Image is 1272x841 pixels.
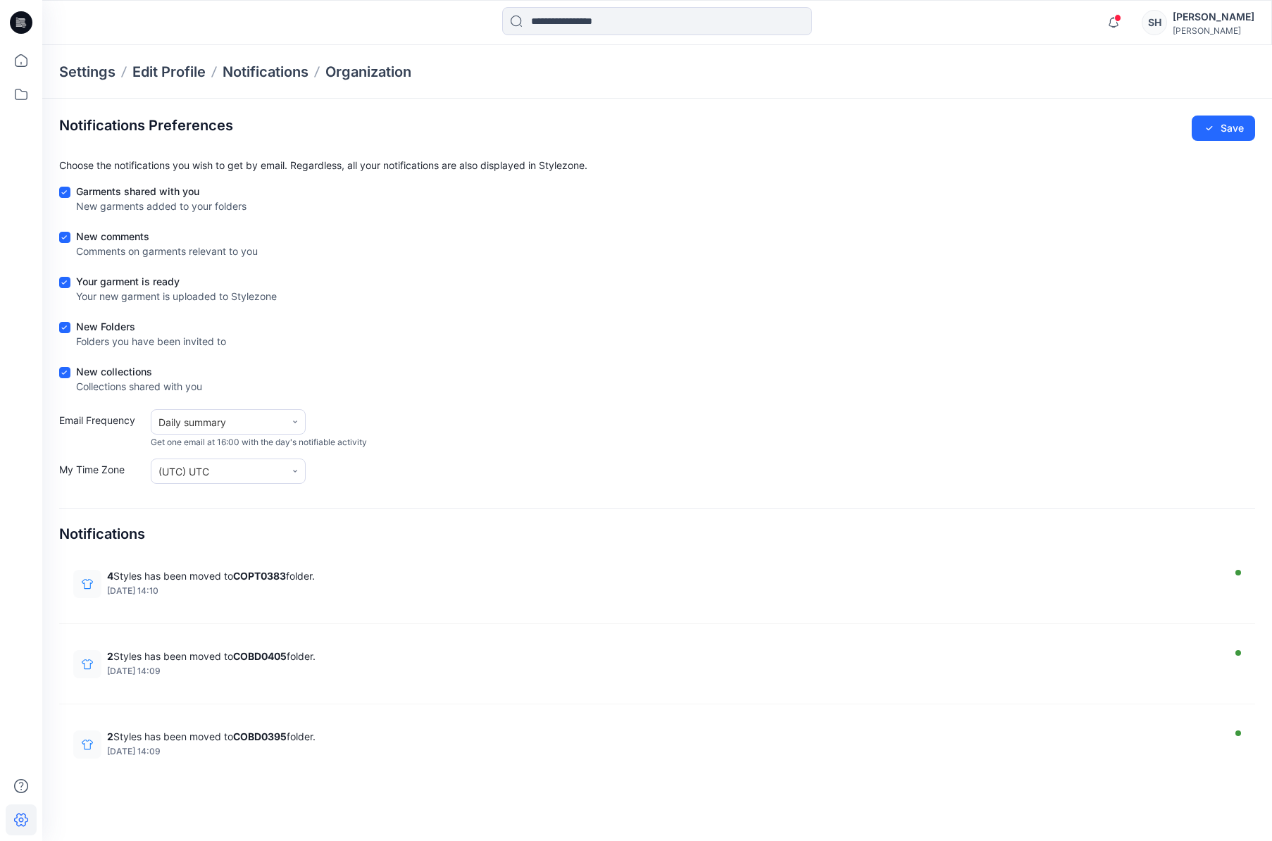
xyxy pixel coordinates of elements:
[158,464,278,479] div: (UTC) UTC
[76,319,226,334] div: New Folders
[107,666,1218,676] div: Thursday, August 07, 2025 14:09
[107,570,113,582] strong: 4
[76,199,247,213] div: New garments added to your folders
[158,415,278,430] div: Daily summary
[325,62,411,82] a: Organization
[107,650,1218,662] div: Styles has been moved to folder.
[233,570,286,582] strong: COPT0383
[59,462,144,484] label: My Time Zone
[107,730,1218,742] div: Styles has been moved to folder.
[59,413,144,449] label: Email Frequency
[76,274,277,289] div: Your garment is ready
[59,158,1255,173] p: Choose the notifications you wish to get by email. Regardless, all your notifications are also di...
[59,117,233,134] h2: Notifications Preferences
[233,650,287,662] strong: COBD0405
[107,747,1218,756] div: Thursday, August 07, 2025 14:09
[76,289,277,304] div: Your new garment is uploaded to Stylezone
[107,586,1218,596] div: Thursday, August 07, 2025 14:10
[59,525,145,542] h4: Notifications
[132,62,206,82] a: Edit Profile
[107,570,1218,582] div: Styles has been moved to folder.
[107,730,113,742] strong: 2
[151,436,367,449] span: Get one email at 16:00 with the day's notifiable activity
[107,650,113,662] strong: 2
[76,184,247,199] div: Garments shared with you
[76,244,258,258] div: Comments on garments relevant to you
[223,62,308,82] a: Notifications
[76,364,202,379] div: New collections
[76,334,226,349] div: Folders you have been invited to
[1192,116,1255,141] button: Save
[233,730,287,742] strong: COBD0395
[76,379,202,394] div: Collections shared with you
[1142,10,1167,35] div: SH
[1173,8,1254,25] div: [PERSON_NAME]
[59,62,116,82] p: Settings
[76,229,258,244] div: New comments
[1173,25,1254,36] div: [PERSON_NAME]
